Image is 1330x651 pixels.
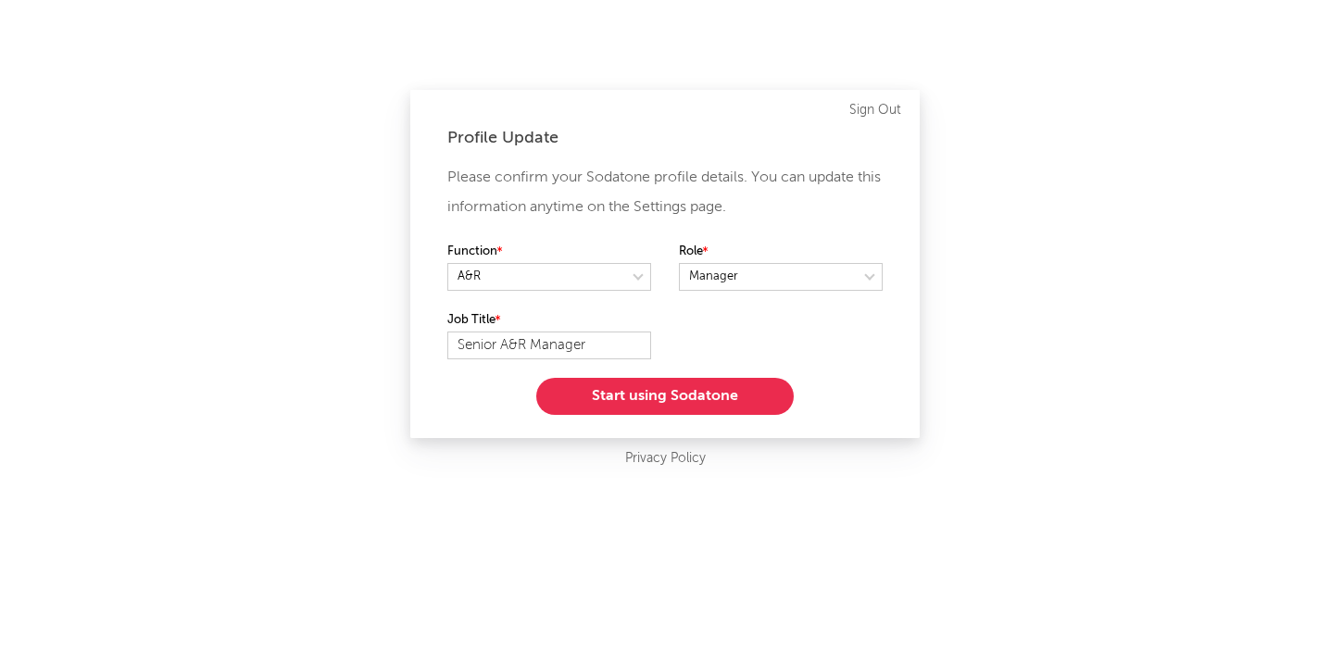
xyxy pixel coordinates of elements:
[679,241,883,263] label: Role
[447,163,883,222] p: Please confirm your Sodatone profile details. You can update this information anytime on the Sett...
[447,241,651,263] label: Function
[536,378,794,415] button: Start using Sodatone
[447,309,651,332] label: Job Title
[447,127,883,149] div: Profile Update
[625,447,706,470] a: Privacy Policy
[849,99,901,121] a: Sign Out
